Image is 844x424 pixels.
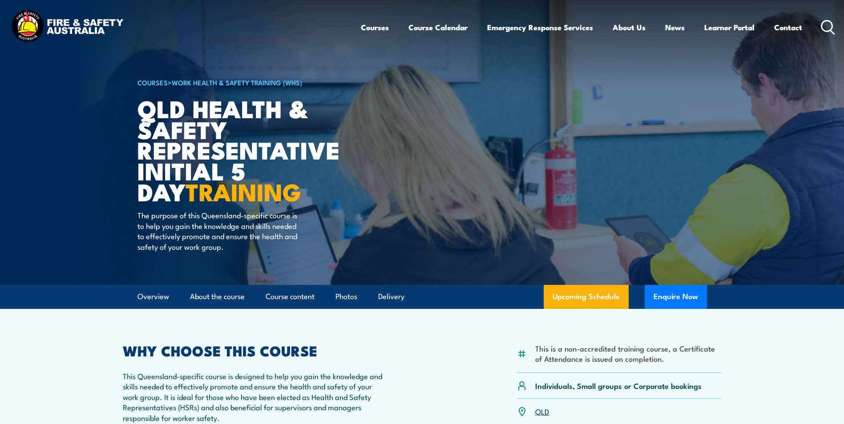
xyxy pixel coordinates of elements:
[535,380,702,391] p: Individuals, Small groups or Corporate bookings
[774,16,802,39] a: Contact
[378,285,404,308] a: Delivery
[535,343,722,364] li: This is a non-accredited training course, a Certificate of Attendance is issued on completion.
[361,16,389,39] a: Courses
[613,16,646,39] a: About Us
[665,16,685,39] a: News
[186,172,301,209] strong: TRAINING
[190,285,245,308] a: About the course
[123,371,383,423] p: This Queensland-specific course is designed to help you gain the knowledge and skills needed to e...
[172,77,302,87] a: Work Health & Safety Training (WHS)
[137,98,357,202] h1: QLD Health & Safety Representative Initial 5 Day
[137,77,168,87] a: COURSES
[645,285,707,309] button: Enquire Now
[408,16,468,39] a: Course Calendar
[535,406,549,416] a: QLD
[704,16,755,39] a: Learner Portal
[123,344,383,356] h2: WHY CHOOSE THIS COURSE
[137,285,169,308] a: Overview
[335,285,357,308] a: Photos
[487,16,593,39] a: Emergency Response Services
[266,285,315,308] a: Course content
[544,285,629,309] a: Upcoming Schedule
[137,77,357,88] h6: >
[137,210,300,252] p: The purpose of this Queensland-specific course is to help you gain the knowledge and skills neede...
